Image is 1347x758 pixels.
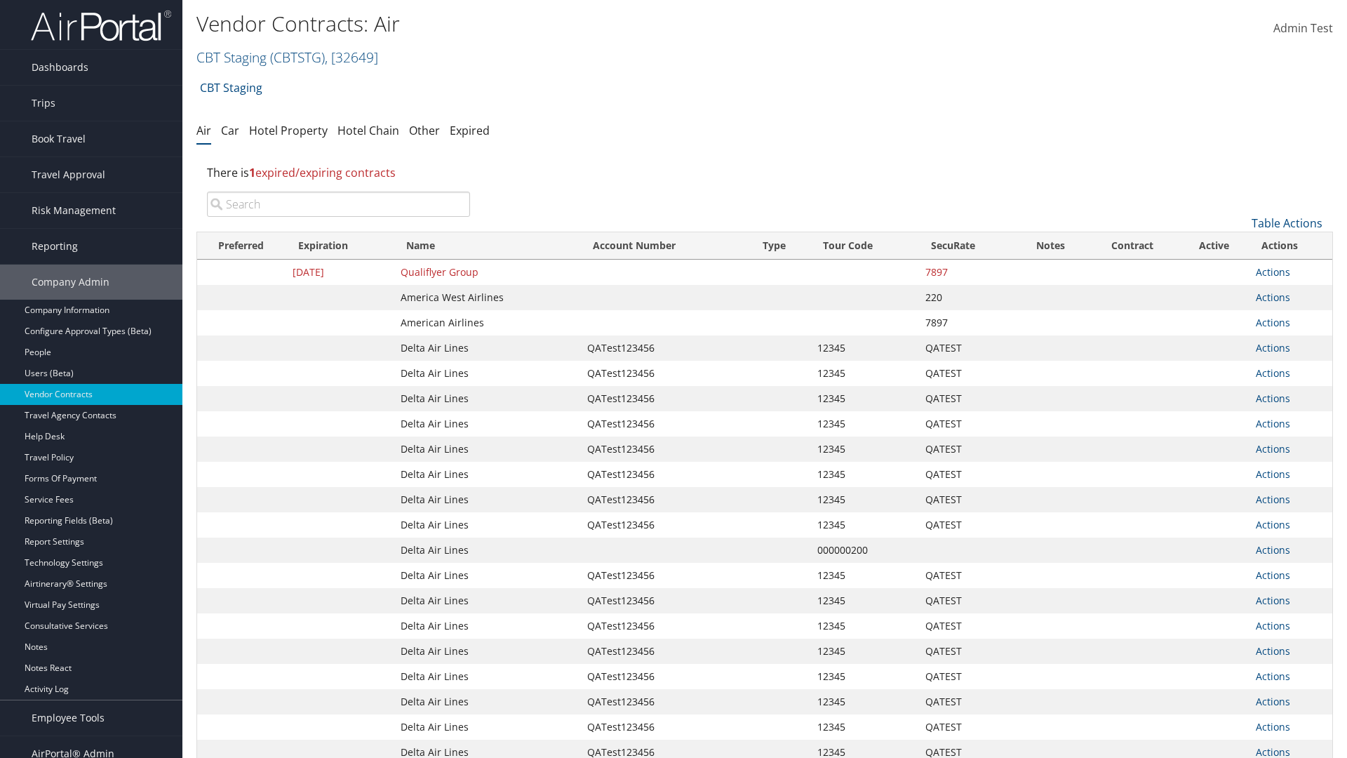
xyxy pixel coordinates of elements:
td: Delta Air Lines [394,689,580,714]
td: QATest123456 [580,462,750,487]
th: Contract: activate to sort column ascending [1085,232,1179,260]
a: Actions [1256,568,1290,582]
span: Reporting [32,229,78,264]
td: Qualiflyer Group [394,260,580,285]
td: 12345 [810,689,918,714]
a: Car [221,123,239,138]
td: Delta Air Lines [394,462,580,487]
a: Actions [1256,392,1290,405]
td: 12345 [810,563,918,588]
td: 12345 [810,361,918,386]
td: QATEST [918,664,1016,689]
td: QATest123456 [580,613,750,639]
td: QATEST [918,512,1016,538]
td: QATEST [918,411,1016,437]
a: Actions [1256,493,1290,506]
td: 12345 [810,664,918,689]
th: Active: activate to sort column ascending [1179,232,1248,260]
td: QATest123456 [580,487,750,512]
a: Actions [1256,594,1290,607]
td: QATest123456 [580,588,750,613]
a: Actions [1256,695,1290,708]
td: QATest123456 [580,512,750,538]
td: Delta Air Lines [394,639,580,664]
a: Actions [1256,442,1290,456]
td: QATest123456 [580,411,750,437]
span: Book Travel [32,121,86,157]
td: Delta Air Lines [394,487,580,512]
div: There is [196,154,1333,192]
th: Type: activate to sort column ascending [750,232,810,260]
td: 220 [918,285,1016,310]
td: QATEST [918,714,1016,740]
td: [DATE] [286,260,394,285]
img: airportal-logo.png [31,9,171,42]
a: Actions [1256,518,1290,531]
a: Actions [1256,644,1290,658]
td: QATest123456 [580,361,750,386]
a: Actions [1256,417,1290,430]
td: QATEST [918,437,1016,462]
td: 12345 [810,487,918,512]
td: 12345 [810,462,918,487]
span: expired/expiring contracts [249,165,396,180]
td: QATest123456 [580,689,750,714]
td: QATEST [918,487,1016,512]
th: Expiration: activate to sort column descending [286,232,394,260]
td: 7897 [918,260,1016,285]
a: Table Actions [1252,215,1322,231]
input: Search [207,192,470,217]
td: America West Airlines [394,285,580,310]
td: Delta Air Lines [394,411,580,437]
td: Delta Air Lines [394,664,580,689]
a: Air [196,123,211,138]
h1: Vendor Contracts: Air [196,9,954,39]
a: Actions [1256,670,1290,683]
td: Delta Air Lines [394,386,580,411]
td: QATest123456 [580,563,750,588]
td: QATest123456 [580,639,750,664]
td: 12345 [810,639,918,664]
td: 12345 [810,411,918,437]
a: CBT Staging [200,74,262,102]
td: QATest123456 [580,335,750,361]
span: Dashboards [32,50,88,85]
a: Other [409,123,440,138]
td: QATEST [918,462,1016,487]
td: QATEST [918,588,1016,613]
td: Delta Air Lines [394,563,580,588]
td: Delta Air Lines [394,512,580,538]
td: 12345 [810,613,918,639]
span: Risk Management [32,193,116,228]
td: Delta Air Lines [394,437,580,462]
td: 12345 [810,386,918,411]
td: Delta Air Lines [394,613,580,639]
span: ( CBTSTG ) [270,48,325,67]
th: Notes: activate to sort column ascending [1016,232,1085,260]
a: Hotel Chain [337,123,399,138]
a: Expired [450,123,490,138]
td: QATEST [918,335,1016,361]
span: Trips [32,86,55,121]
td: QATest123456 [580,437,750,462]
a: Actions [1256,341,1290,354]
td: QATEST [918,361,1016,386]
th: Preferred: activate to sort column ascending [197,232,286,260]
th: Tour Code: activate to sort column ascending [810,232,918,260]
a: Actions [1256,467,1290,481]
span: Employee Tools [32,700,105,736]
a: CBT Staging [196,48,378,67]
td: QATEST [918,386,1016,411]
td: Delta Air Lines [394,538,580,563]
td: QATEST [918,613,1016,639]
td: American Airlines [394,310,580,335]
td: QATest123456 [580,714,750,740]
a: Actions [1256,366,1290,380]
span: Admin Test [1273,20,1333,36]
td: Delta Air Lines [394,588,580,613]
a: Actions [1256,291,1290,304]
td: Delta Air Lines [394,361,580,386]
td: Delta Air Lines [394,714,580,740]
td: QATest123456 [580,386,750,411]
td: QATEST [918,689,1016,714]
